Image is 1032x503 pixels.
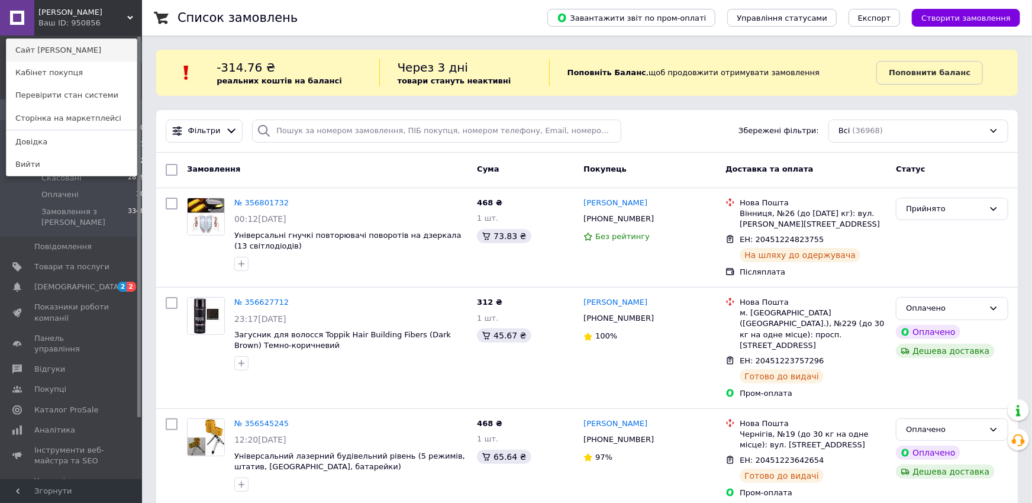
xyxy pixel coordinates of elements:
a: Вийти [7,153,137,176]
img: Фото товару [188,419,224,456]
span: Відгуки [34,364,65,375]
div: Нова Пошта [740,297,886,308]
div: 45.67 ₴ [477,328,531,343]
div: 73.83 ₴ [477,229,531,243]
span: Універсальні гнучкі повторювачі поворотів на дзеркала (13 світлодіодів) [234,231,462,251]
a: [PERSON_NAME] [583,297,647,308]
span: Покупці [34,384,66,395]
span: ЕН: 20451224823755 [740,235,824,244]
input: Пошук за номером замовлення, ПІБ покупця, номером телефону, Email, номером накладної [252,120,621,143]
b: товари стануть неактивні [398,76,511,85]
a: № 356627712 [234,298,289,307]
span: Максі Торг [38,7,127,18]
span: Каталог ProSale [34,405,98,415]
span: ЕН: 20451223642654 [740,456,824,465]
div: Післяплата [740,267,886,278]
span: Завантажити звіт по пром-оплаті [557,12,706,23]
a: Фото товару [187,198,225,236]
a: Сторінка на маркетплейсі [7,107,137,130]
div: Готово до видачі [740,369,824,383]
span: Скасовані [41,173,82,183]
a: Сайт [PERSON_NAME] [7,39,137,62]
div: Нова Пошта [740,418,886,429]
span: 23:17[DATE] [234,314,286,324]
div: Прийнято [906,203,984,215]
a: Довідка [7,131,137,153]
span: Через 3 дні [398,60,469,75]
span: 1 шт. [477,214,498,223]
span: Показники роботи компанії [34,302,109,323]
a: Фото товару [187,297,225,335]
div: 65.64 ₴ [477,450,531,464]
div: Вінниця, №26 (до [DATE] кг): вул. [PERSON_NAME][STREET_ADDRESS] [740,208,886,230]
span: Замовлення [187,165,240,173]
span: Експорт [858,14,891,22]
span: ЕН: 20451223757296 [740,356,824,365]
a: № 356801732 [234,198,289,207]
button: Завантажити звіт по пром-оплаті [547,9,715,27]
span: Повідомлення [34,241,92,252]
span: 3348 [128,207,144,228]
button: Експорт [849,9,901,27]
span: 30 [136,189,144,200]
span: Без рейтингу [595,232,650,241]
a: Поповнити баланс [876,61,983,85]
span: 12:20[DATE] [234,435,286,444]
span: 97% [595,453,612,462]
b: реальних коштів на балансі [217,76,342,85]
span: (36968) [853,126,883,135]
div: Ваш ID: 950856 [38,18,88,28]
span: Створити замовлення [921,14,1011,22]
span: Cума [477,165,499,173]
a: Створити замовлення [900,13,1020,22]
span: Статус [896,165,925,173]
span: Інструменти веб-майстра та SEO [34,445,109,466]
span: Всі [838,125,850,137]
span: 312 ₴ [477,298,502,307]
span: Управління статусами [737,14,827,22]
div: м. [GEOGRAPHIC_DATA] ([GEOGRAPHIC_DATA].), №229 (до 30 кг на одне місце): просп. [STREET_ADDRESS] [740,308,886,351]
img: Фото товару [188,298,224,334]
div: Пром-оплата [740,388,886,399]
a: Загусник для волосся Toppik Hair Building Fibers (Dark Brown) Темно-коричневий [234,330,451,350]
span: Управління сайтом [34,476,109,497]
div: Оплачено [896,446,960,460]
b: Поповніть Баланс [567,68,646,77]
button: Створити замовлення [912,9,1020,27]
a: [PERSON_NAME] [583,198,647,209]
span: -314.76 ₴ [217,60,275,75]
div: На шляху до одержувача [740,248,860,262]
a: Кабінет покупця [7,62,137,84]
div: Готово до видачі [740,469,824,483]
span: [DEMOGRAPHIC_DATA] [34,282,122,292]
a: № 356545245 [234,419,289,428]
div: Оплачено [896,325,960,339]
span: Доставка та оплата [725,165,813,173]
h1: Список замовлень [178,11,298,25]
span: 468 ₴ [477,419,502,428]
span: 468 ₴ [477,198,502,207]
span: 1 шт. [477,314,498,323]
div: Дешева доставка [896,344,994,358]
span: 1 шт. [477,434,498,443]
div: Дешева доставка [896,465,994,479]
span: [PHONE_NUMBER] [583,314,654,323]
span: [PHONE_NUMBER] [583,214,654,223]
a: Універсальний лазерний будівельний рівень (5 режимів, штатив, [GEOGRAPHIC_DATA], батарейки) [GEOG... [234,452,465,482]
span: Панель управління [34,333,109,354]
a: [PERSON_NAME] [583,418,647,430]
span: Замовлення з [PERSON_NAME] [41,207,128,228]
span: 2879 [128,173,144,183]
div: Пром-оплата [740,488,886,498]
img: :exclamation: [178,64,195,82]
span: 100% [595,331,617,340]
span: 2 [118,282,127,292]
span: Оплачені [41,189,79,200]
span: Збережені фільтри: [738,125,819,137]
span: 00:12[DATE] [234,214,286,224]
a: Перевірити стан системи [7,84,137,107]
div: Оплачено [906,302,984,315]
div: Чернігів, №19 (до 30 кг на одне місце): вул. [STREET_ADDRESS] [740,429,886,450]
